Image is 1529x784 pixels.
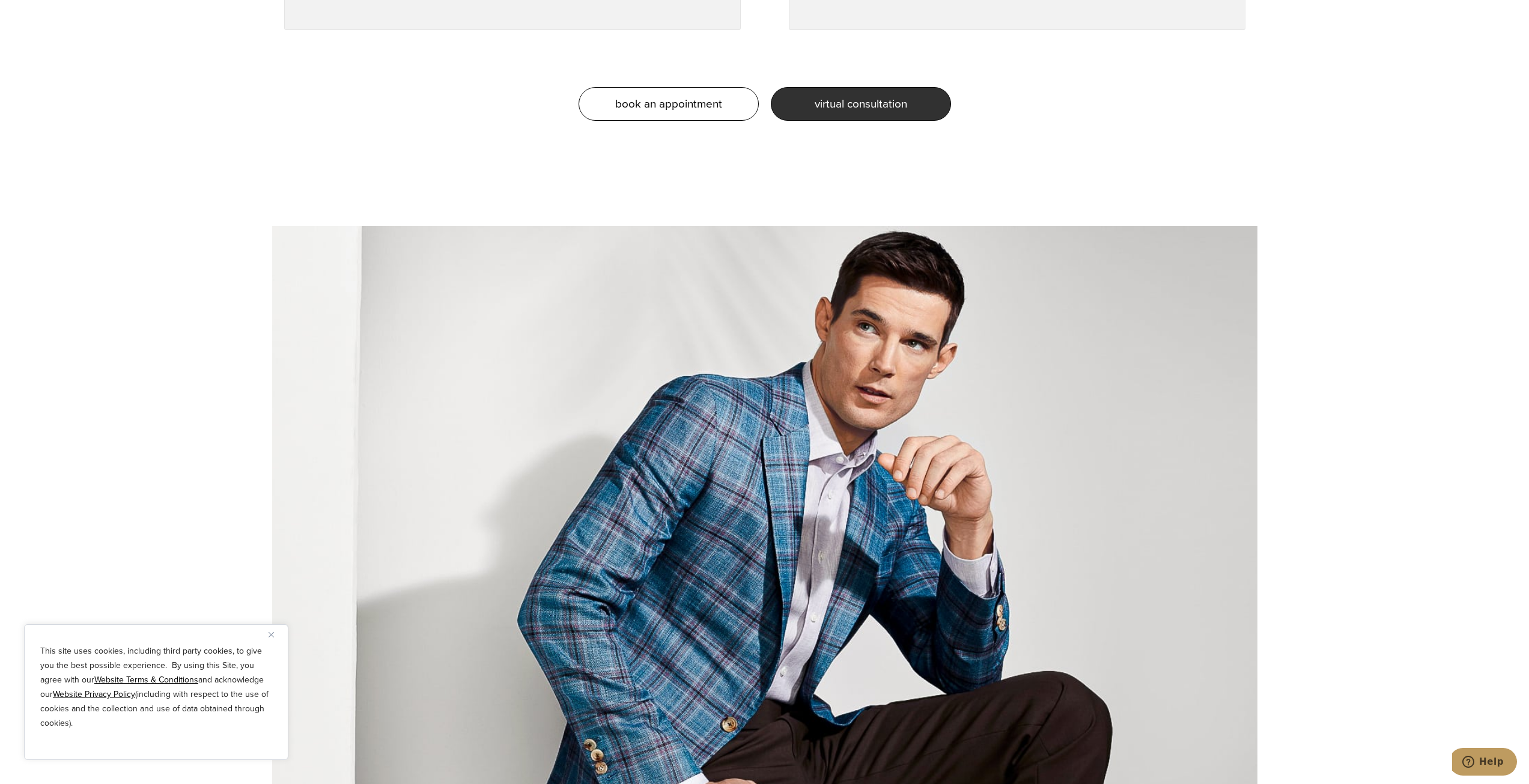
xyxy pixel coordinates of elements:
a: Website Privacy Policy [53,688,135,700]
button: Close [269,627,283,642]
a: virtual consultation [771,87,951,121]
span: virtual consultation [815,95,907,112]
a: book an appointment [579,87,759,121]
iframe: Opens a widget where you can chat to one of our agents [1452,748,1517,778]
p: This site uses cookies, including third party cookies, to give you the best possible experience. ... [40,644,272,731]
img: Close [269,632,274,637]
span: book an appointment [615,95,722,112]
a: Website Terms & Conditions [94,673,198,686]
